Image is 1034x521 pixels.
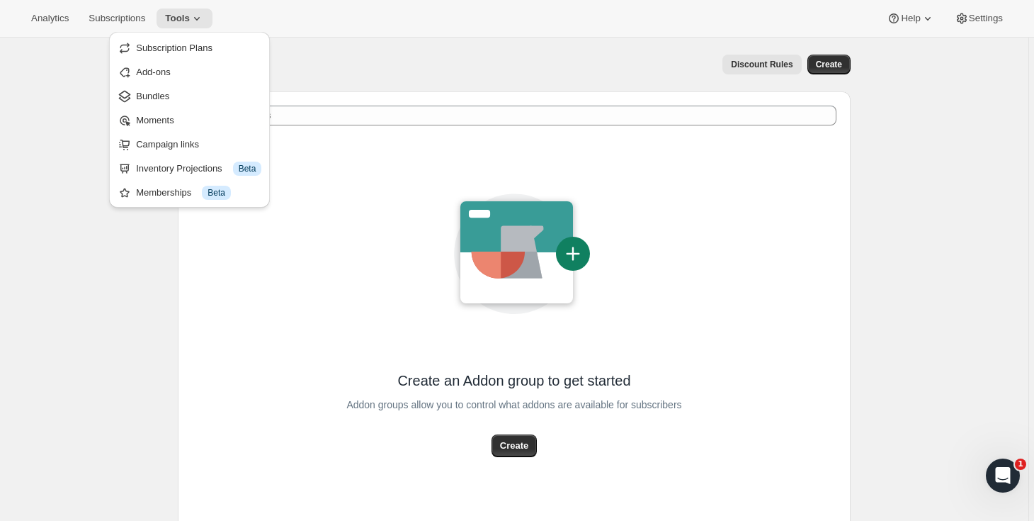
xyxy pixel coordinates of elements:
span: Discount Rules [731,59,792,70]
span: Bundles [136,91,169,101]
button: Subscription Plans [113,36,266,59]
div: • [DATE] [148,214,188,229]
button: Subscriptions [80,9,154,28]
iframe: Intercom live chat [986,459,1020,493]
img: Profile image for Adrian [29,200,57,228]
button: Discount Rules [722,55,801,74]
img: Profile image for Adrian [193,23,221,51]
p: How can we help? [28,125,255,149]
div: Profile image for AdrianThat's right! Either through working with a third-party developer or by w... [15,188,268,240]
span: Beta [239,163,256,174]
span: Campaign links [136,139,199,150]
button: Moments [113,108,266,131]
img: Profile image for Fin [220,267,237,284]
div: Recent messageProfile image for AdrianThat's right! Either through working with a third-party dev... [14,167,269,241]
button: Help [878,9,943,28]
span: Subscriptions [89,13,145,24]
button: Settings [946,9,1011,28]
div: Ask a question [29,260,215,275]
span: 1 [1015,459,1026,470]
button: Campaign links [113,133,266,155]
button: Add-ons [113,60,266,83]
button: Messages [142,376,283,433]
button: Analytics [23,9,77,28]
span: Addon groups allow you to control what addons are available for subscribers [346,395,681,415]
button: Memberships [113,181,266,203]
span: That's right! Either through working with a third-party developer or by working with another bund... [63,201,853,212]
span: Create [816,59,842,70]
div: AI Agent and team can help [29,275,215,290]
button: Create [492,435,537,457]
button: Create [807,55,851,74]
img: Profile image for Brian [139,23,167,51]
img: Profile image for Facundo [166,23,194,51]
img: logo [28,30,110,47]
span: Tools [165,13,190,24]
span: Create an Addon group to get started [397,371,630,391]
p: Hi Fallon 👋 [28,101,255,125]
div: Inventory Projections [136,162,261,176]
div: Recent message [29,179,254,194]
span: Analytics [31,13,69,24]
span: Help [901,13,920,24]
button: Inventory Projections [113,157,266,179]
span: Moments [136,115,174,125]
div: Ask a questionAI Agent and team can helpProfile image for Fin [14,248,269,302]
span: Settings [969,13,1003,24]
span: Beta [208,187,225,198]
div: Memberships [136,186,261,200]
button: Bundles [113,84,266,107]
span: Create [500,439,528,453]
div: [PERSON_NAME] [63,214,145,229]
span: Add-ons [136,67,170,77]
input: Filter add-ons [215,106,836,125]
span: Home [55,412,86,422]
span: Messages [188,412,237,422]
div: Close [244,23,269,48]
button: Tools [157,9,212,28]
span: Subscription Plans [136,43,212,53]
